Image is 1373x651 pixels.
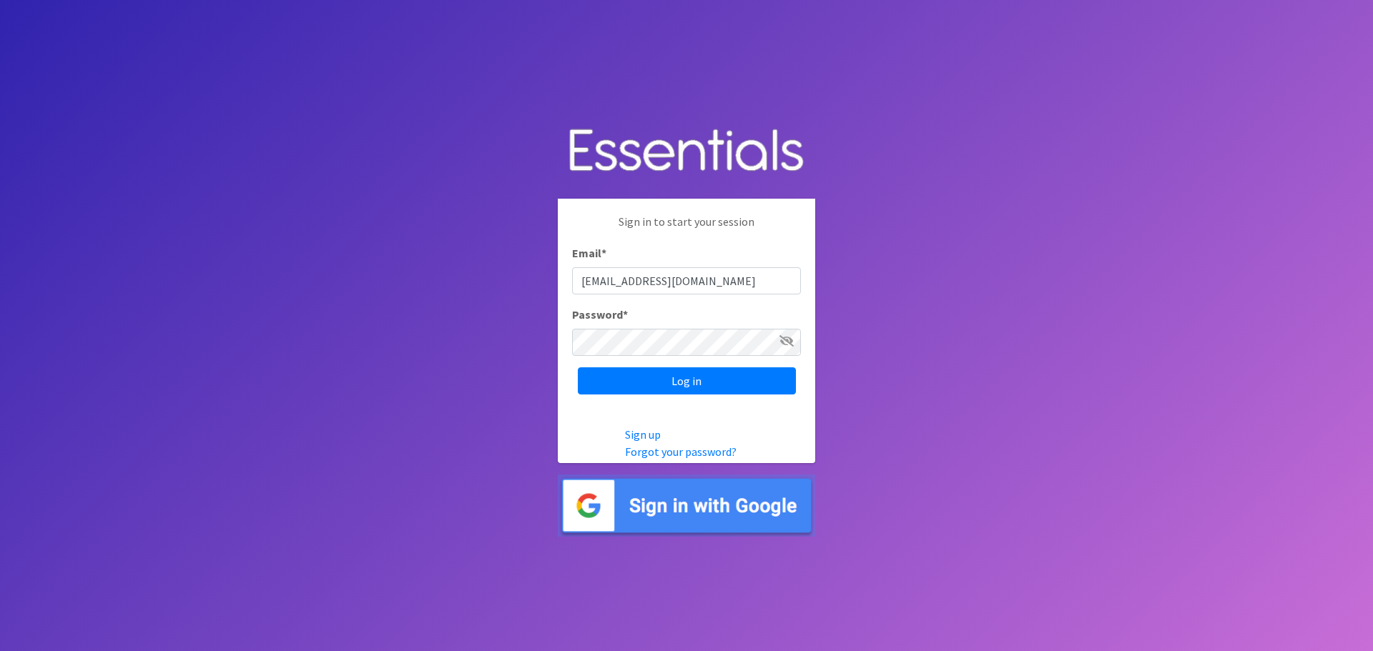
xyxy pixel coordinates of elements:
[625,444,737,459] a: Forgot your password?
[601,246,606,260] abbr: required
[558,114,815,188] img: Human Essentials
[623,307,628,322] abbr: required
[558,474,815,537] img: Sign in with Google
[578,367,796,394] input: Log in
[572,306,628,323] label: Password
[572,244,606,262] label: Email
[625,427,661,442] a: Sign up
[572,213,801,244] p: Sign in to start your session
